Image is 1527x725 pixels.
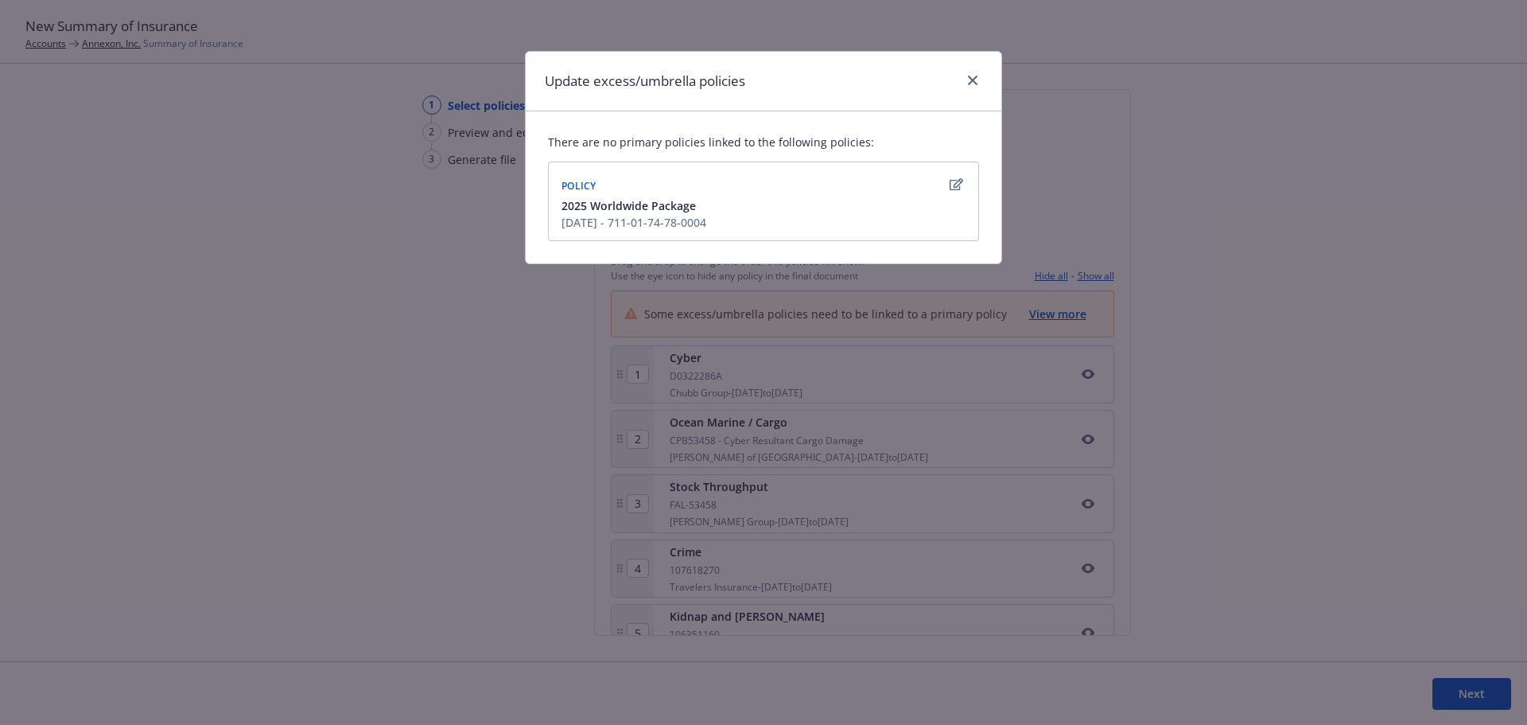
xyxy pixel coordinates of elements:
[545,71,745,92] h1: Update excess/umbrella policies
[561,179,596,193] span: Policy
[548,134,979,154] div: There are no primary policies linked to the following policies:
[963,71,982,90] a: close
[561,214,706,231] div: [DATE] - 711-01-74-78-0004
[561,197,706,214] button: 2025 Worldwide Package
[561,197,696,214] span: 2025 Worldwide Package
